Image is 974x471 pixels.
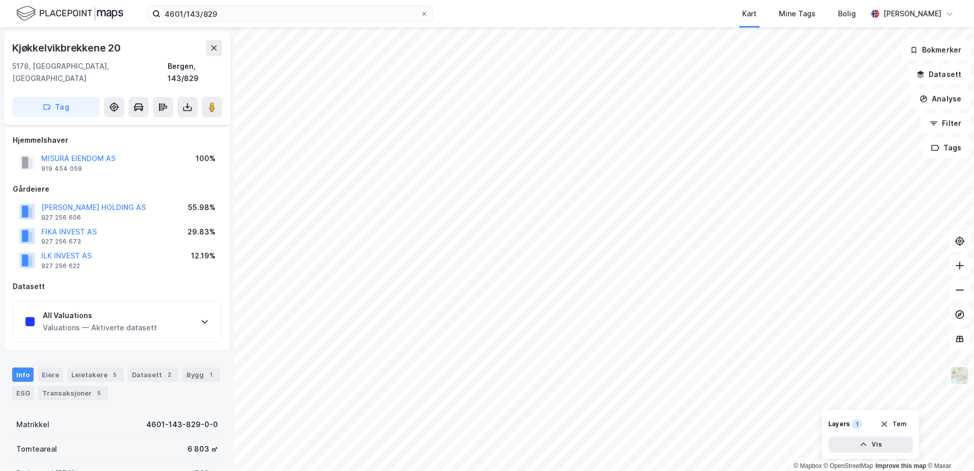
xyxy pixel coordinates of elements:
div: Datasett [13,280,222,293]
div: 1 [206,370,216,380]
div: 4601-143-829-0-0 [146,418,218,431]
div: Info [12,368,34,382]
div: Hjemmelshaver [13,134,222,146]
div: ESG [12,386,34,400]
div: 927 256 622 [41,262,80,270]
div: 5 [94,388,104,398]
div: 927 256 606 [41,214,81,222]
iframe: Chat Widget [923,422,974,471]
div: Leietakere [67,368,124,382]
div: 919 454 059 [41,165,82,173]
input: Søk på adresse, matrikkel, gårdeiere, leietakere eller personer [160,6,420,21]
button: Bokmerker [901,40,970,60]
div: Tomteareal [16,443,57,455]
div: Transaksjoner [38,386,108,400]
div: Matrikkel [16,418,49,431]
div: All Valuations [43,309,157,322]
button: Datasett [908,64,970,85]
button: Tags [923,138,970,158]
div: 100% [196,152,215,165]
button: Analyse [911,89,970,109]
div: 29.83% [187,226,215,238]
div: 5178, [GEOGRAPHIC_DATA], [GEOGRAPHIC_DATA] [12,60,168,85]
a: OpenStreetMap [824,462,873,469]
div: Kjøkkelvikbrekkene 20 [12,40,123,56]
a: Improve this map [876,462,926,469]
div: Kart [742,8,756,20]
div: Datasett [128,368,178,382]
div: [PERSON_NAME] [883,8,941,20]
div: Bygg [182,368,220,382]
div: Layers [828,420,850,428]
div: Mine Tags [779,8,816,20]
div: 55.98% [188,201,215,214]
div: Bolig [838,8,856,20]
a: Mapbox [794,462,822,469]
button: Tag [12,97,100,117]
div: 5 [110,370,120,380]
div: Valuations — Aktiverte datasett [43,322,157,334]
div: 2 [164,370,174,380]
div: Gårdeiere [13,183,222,195]
div: Eiere [38,368,63,382]
img: logo.f888ab2527a4732fd821a326f86c7f29.svg [16,5,123,22]
div: 927 256 673 [41,238,81,246]
button: Filter [921,113,970,134]
div: 1 [852,419,862,429]
img: Z [950,366,969,385]
div: 12.19% [191,250,215,262]
button: Tøm [874,416,913,432]
button: Vis [828,436,913,453]
div: 6 803 ㎡ [187,443,218,455]
div: Bergen, 143/829 [168,60,222,85]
